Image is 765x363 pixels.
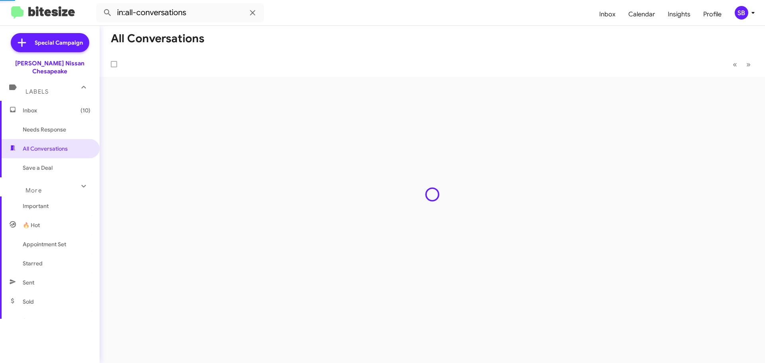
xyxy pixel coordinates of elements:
[23,164,53,172] span: Save a Deal
[593,3,622,26] a: Inbox
[23,240,66,248] span: Appointment Set
[25,88,49,95] span: Labels
[23,279,34,286] span: Sent
[23,298,34,306] span: Sold
[741,56,755,73] button: Next
[622,3,661,26] a: Calendar
[661,3,697,26] a: Insights
[96,3,264,22] input: Search
[746,59,751,69] span: »
[23,126,90,133] span: Needs Response
[728,56,742,73] button: Previous
[25,187,42,194] span: More
[735,6,748,20] div: SB
[733,59,737,69] span: «
[23,202,90,210] span: Important
[697,3,728,26] a: Profile
[23,259,43,267] span: Starred
[23,106,90,114] span: Inbox
[111,32,204,45] h1: All Conversations
[35,39,83,47] span: Special Campaign
[11,33,89,52] a: Special Campaign
[728,56,755,73] nav: Page navigation example
[80,106,90,114] span: (10)
[728,6,756,20] button: SB
[23,317,65,325] span: Sold Responded
[23,221,40,229] span: 🔥 Hot
[23,145,68,153] span: All Conversations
